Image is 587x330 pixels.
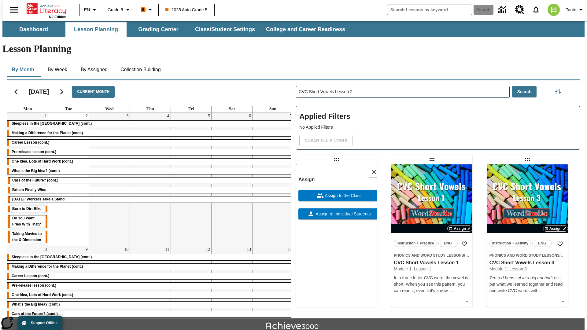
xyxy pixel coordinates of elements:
a: September 11, 2025 [164,246,170,253]
div: Labor Day: Workers Take a Stand [8,196,293,203]
button: By Assigned [76,62,113,77]
span: EN [84,7,90,13]
a: September 2, 2025 [84,112,89,120]
td: September 9, 2025 [48,246,89,320]
button: Current Month [72,86,115,98]
p: No Applied Filters [299,124,577,130]
span: Career Lesson (cont.) [12,140,49,145]
a: September 12, 2025 [205,246,211,253]
span: Labor Day: Workers Take a Stand [12,197,65,201]
td: September 4, 2025 [130,112,171,246]
span: Topic: Phonics and Word Study Lessons/CVC Short Vowels [489,252,566,258]
div: Career Lesson (cont.) [7,140,293,146]
span: Assign [454,226,466,231]
div: Sleepless in the Animal Kingdom (cont.) [7,121,293,127]
button: Dashboard [3,22,64,37]
a: September 14, 2025 [286,246,293,253]
div: One Idea, Lots of Hard Work (cont.) [7,292,293,298]
div: What's the Big Idea? (cont.) [7,302,293,308]
div: Britain Finally Wins [8,187,293,193]
span: What's the Big Idea? (cont.) [12,169,60,173]
td: September 13, 2025 [212,246,253,320]
img: avatar image [548,4,560,16]
div: lesson details [391,164,472,307]
div: In a three letter CVC word, the vowel is short. When you see this pattern, you can read it, even ... [394,275,470,294]
div: Pre-release lesson (cont.) [7,149,293,155]
div: Born to Dirt Bike [8,206,47,212]
button: Select a new avatar [544,2,563,18]
span: … [449,288,453,293]
button: ENG [438,240,458,247]
div: One Idea, Lots of Hard Work (cont.) [7,159,293,165]
button: Filters Side menu [552,85,564,97]
span: ENG [444,240,452,247]
button: Show Details [463,297,472,306]
div: Draggable lesson: CVC Short Vowels Lesson 2 [332,155,341,164]
button: Collection Building [116,62,166,77]
span: What's the Big Idea? (cont.) [12,302,60,306]
button: Support Offline [18,316,62,330]
button: Assign Choose Dates [543,226,568,232]
span: Phonics and Word Study Lessons [489,253,559,258]
button: Grading Center [128,22,189,37]
a: September 1, 2025 [43,112,48,120]
span: Born to Dirt Bike [12,207,41,211]
button: College and Career Readiness [261,22,350,37]
span: Pre-release lesson (cont.) [12,283,56,288]
div: Taking Movies to the X-Dimension [8,231,47,243]
button: Next [54,84,69,100]
span: … [538,288,543,293]
span: Sleepless in the Animal Kingdom (cont.) [12,121,92,126]
div: Sleepless in the Animal Kingdom (cont.) [7,254,293,260]
button: Boost Class color is orange. Change class color [138,4,156,15]
a: September 4, 2025 [166,112,171,120]
button: Class/Student Settings [190,22,260,37]
span: Making a Difference for the Planet (cont.) [12,264,83,269]
button: Add to Favorites [555,238,566,249]
button: Lesson Planning [65,22,127,37]
a: September 6, 2025 [248,112,252,120]
div: Cars of the Future? (cont.) [8,178,293,184]
div: Making a Difference for the Planet (cont.) [7,264,293,270]
span: B [142,6,145,13]
button: Add to Favorites [459,238,470,249]
td: September 5, 2025 [171,112,212,246]
span: Do You Want Fries With That? [12,216,41,226]
a: September 7, 2025 [289,112,293,120]
a: Tuesday [64,106,73,112]
td: September 3, 2025 [89,112,130,246]
em: Ten red hens sat in a big hot hut! [489,275,552,280]
div: Pre-release lesson (cont.) [7,283,293,289]
span: Pre-release lesson (cont.) [12,150,56,154]
span: Support Offline [31,321,57,325]
button: Profile/Settings [563,4,587,15]
td: September 11, 2025 [130,246,171,320]
a: Home [27,3,66,15]
button: Assign to Individual Students [298,208,379,219]
span: Assign to Individual Students [315,211,371,217]
div: Applied Filters [296,106,580,150]
div: lesson details [487,164,568,307]
span: Instruction + Activity [492,240,529,247]
td: September 12, 2025 [171,246,212,320]
a: September 8, 2025 [43,246,48,253]
div: Draggable lesson: CVC Short Vowels Lesson 1 [427,155,437,164]
a: Data Center [495,2,511,18]
div: Making a Difference for the Planet (cont.) [7,130,293,136]
span: Tauto [566,7,576,13]
span: Britain Finally Wins [12,188,46,192]
span: CVC Short Vowels [465,253,497,258]
a: September 9, 2025 [84,246,89,253]
div: Cars of the Future? (cont.) [7,311,293,317]
input: Search Lessons By Keyword [296,86,509,97]
td: September 14, 2025 [252,246,293,320]
div: What's the Big Idea? (cont.) [7,168,293,174]
button: Show Details [558,297,567,306]
input: search field [387,5,472,15]
span: Topic: Phonics and Word Study Lessons/CVC Short Vowels [394,252,470,258]
button: Open side menu [5,1,23,19]
span: Cars of the Future? (cont.) [12,178,58,182]
span: / [559,253,565,258]
span: Assign to the Class [324,193,362,199]
a: Thursday [145,106,155,112]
